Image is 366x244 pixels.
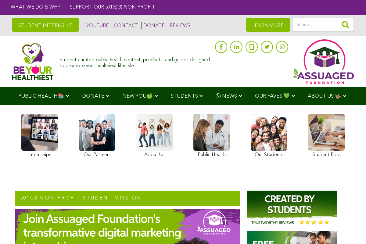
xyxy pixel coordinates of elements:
[255,94,290,99] span: OUR FAVES 💚
[15,191,240,206] h2: 501c3 NON-PROFIT STUDENT MISSION
[85,22,109,29] a: YOUTUBE
[112,22,138,29] a: CONTACT
[142,22,165,29] a: DONATE
[9,87,357,105] div: Navigation Menu
[308,94,341,99] span: ABOUT US 🤟🏽
[12,43,53,80] img: Assuaged
[247,191,337,227] img: Assuaged-Foundation-Student-Internship-Opportunity-Reviews-Mission-GIPHY-2
[293,18,354,32] input: Search
[249,44,254,50] img: glassdoor
[82,94,104,99] span: DONATE
[168,22,190,29] a: REVIEWS
[216,94,237,99] span: Ⓥ NEWS
[18,94,64,99] span: PUBLIC HEALTH📚
[12,18,79,32] a: STUDENT INTERNSHIP
[122,94,153,99] span: NEW YOU🍏
[59,54,212,69] div: Student-curated public health content, products, and guides designed to promote your healthiest l...
[335,215,366,244] iframe: Chat Widget
[171,94,198,99] span: STUDENTS
[293,39,354,84] img: Assuaged App
[246,18,290,32] a: LEARN MORE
